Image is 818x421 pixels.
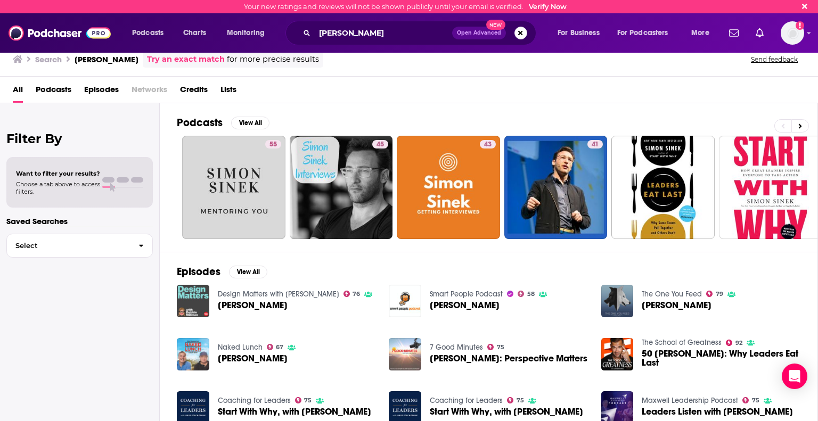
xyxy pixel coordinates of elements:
img: Podchaser - Follow, Share and Rate Podcasts [9,23,111,43]
span: Credits [180,81,208,103]
p: Saved Searches [6,216,153,226]
a: All [13,81,23,103]
a: 67 [267,344,284,350]
a: Start With Why, with Simon Sinek [430,407,583,416]
a: Try an exact match [147,53,225,65]
img: User Profile [781,21,804,45]
span: Start With Why, with [PERSON_NAME] [218,407,371,416]
a: Coaching for Leaders [218,396,291,405]
a: 43 [480,140,496,148]
span: Leaders Listen with [PERSON_NAME] [642,407,793,416]
a: Lists [220,81,236,103]
h3: [PERSON_NAME] [75,54,138,64]
a: Start With Why, with Simon Sinek [218,407,371,416]
a: Naked Lunch [218,343,263,352]
a: 50 Simon Sinek: Why Leaders Eat Last [642,349,800,367]
a: 75 [295,397,312,403]
a: Podcasts [36,81,71,103]
span: Choose a tab above to access filters. [16,180,100,195]
button: Open AdvancedNew [452,27,506,39]
a: Leaders Listen with Simon Sinek [642,407,793,416]
span: Open Advanced [457,30,501,36]
h2: Filter By [6,131,153,146]
span: [PERSON_NAME] [218,301,288,310]
button: View All [229,266,267,278]
button: open menu [684,24,723,42]
span: [PERSON_NAME] [430,301,500,310]
span: 75 [304,398,312,403]
a: 41 [587,140,603,148]
a: 43 [397,136,500,239]
a: PodcastsView All [177,116,269,129]
a: Simon Sinek [177,285,209,317]
img: Simon Sinek [177,338,209,370]
span: Want to filter your results? [16,170,100,177]
a: Show notifications dropdown [751,24,768,42]
button: open menu [610,24,684,42]
a: 45 [372,140,388,148]
a: 75 [742,397,759,403]
span: for more precise results [227,53,319,65]
button: View All [231,117,269,129]
span: [PERSON_NAME]: Perspective Matters [430,354,587,363]
span: 41 [592,139,599,150]
button: Send feedback [748,55,801,64]
a: Maxwell Leadership Podcast [642,396,738,405]
div: Your new ratings and reviews will not be shown publicly until your email is verified. [244,3,567,11]
a: Simon Sinek: Perspective Matters [430,354,587,363]
a: Design Matters with Debbie Millman [218,290,339,299]
a: 58 [518,291,535,297]
span: [PERSON_NAME] [642,301,711,310]
a: 50 Simon Sinek: Why Leaders Eat Last [601,338,634,370]
a: EpisodesView All [177,265,267,278]
a: 76 [343,291,361,297]
a: Show notifications dropdown [725,24,743,42]
span: 67 [276,345,283,350]
span: Charts [183,26,206,40]
a: Simon Sinek [218,354,288,363]
a: 55 [265,140,281,148]
a: 7 Good Minutes [430,343,483,352]
button: open menu [550,24,613,42]
span: Monitoring [227,26,265,40]
span: 45 [377,139,384,150]
span: Start With Why, with [PERSON_NAME] [430,407,583,416]
a: Simon Sinek [430,301,500,310]
a: 79 [706,291,723,297]
a: 75 [487,344,504,350]
a: 41 [504,136,608,239]
button: open menu [125,24,177,42]
span: 75 [497,345,504,350]
button: open menu [219,24,279,42]
img: Simon Sinek [389,285,421,317]
a: Coaching for Leaders [430,396,503,405]
span: New [486,20,505,30]
h2: Podcasts [177,116,223,129]
span: Networks [132,81,167,103]
img: Simon Sinek [601,285,634,317]
svg: Email not verified [796,21,804,30]
span: Episodes [84,81,119,103]
div: Open Intercom Messenger [782,364,807,389]
span: 92 [735,341,742,345]
span: For Business [558,26,600,40]
img: Simon Sinek: Perspective Matters [389,338,421,370]
span: Select [7,242,130,249]
span: 75 [752,398,759,403]
button: Show profile menu [781,21,804,45]
input: Search podcasts, credits, & more... [315,24,452,42]
a: Smart People Podcast [430,290,503,299]
span: 55 [269,139,277,150]
span: 58 [527,292,535,296]
a: Simon Sinek [642,301,711,310]
span: 50 [PERSON_NAME]: Why Leaders Eat Last [642,349,800,367]
span: For Podcasters [617,26,668,40]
